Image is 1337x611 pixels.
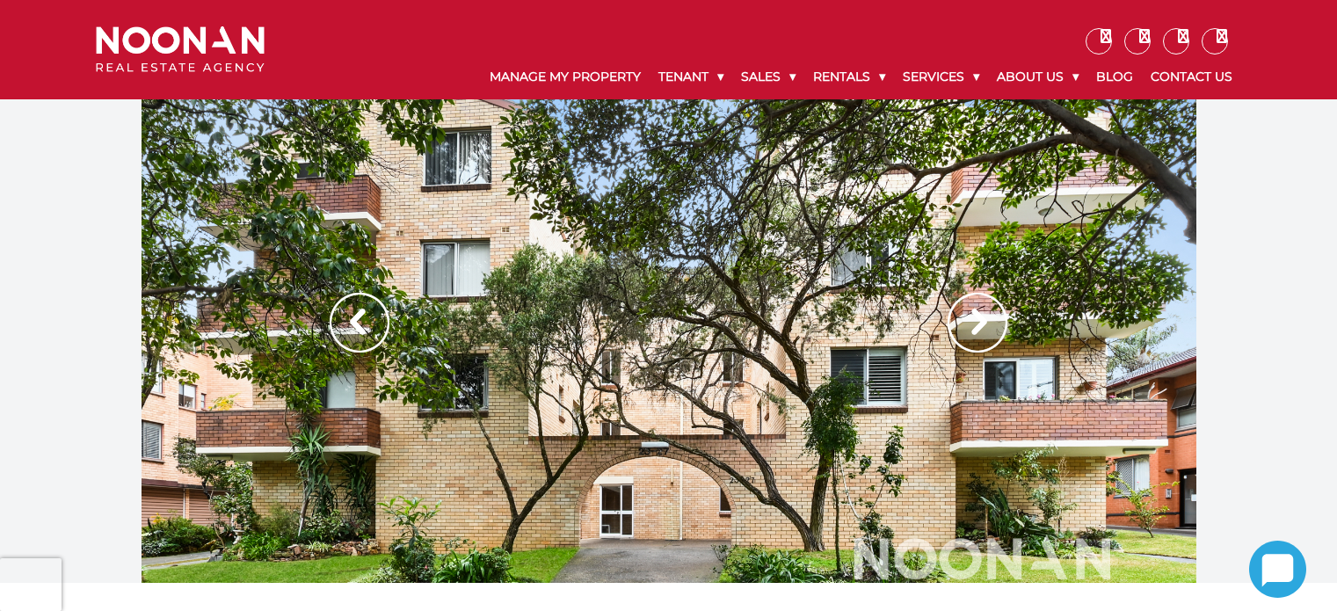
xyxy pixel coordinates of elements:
[330,293,389,353] img: Arrow slider
[894,55,988,99] a: Services
[96,26,265,73] img: Noonan Real Estate Agency
[732,55,804,99] a: Sales
[1142,55,1241,99] a: Contact Us
[988,55,1087,99] a: About Us
[1087,55,1142,99] a: Blog
[650,55,732,99] a: Tenant
[804,55,894,99] a: Rentals
[481,55,650,99] a: Manage My Property
[948,293,1007,353] img: Arrow slider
